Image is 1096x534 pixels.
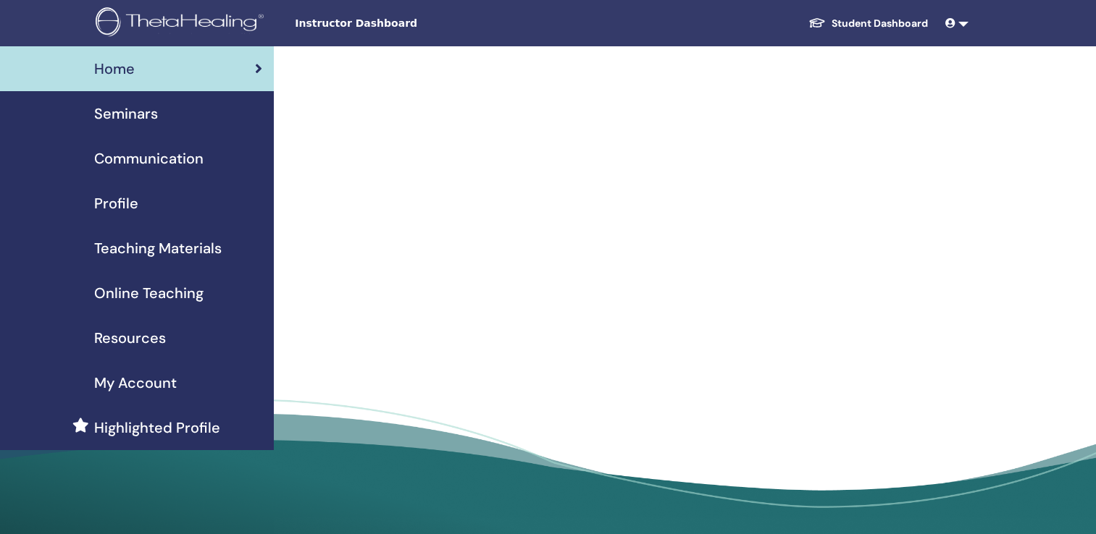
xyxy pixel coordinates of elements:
[96,7,269,40] img: logo.png
[94,58,135,80] span: Home
[94,237,222,259] span: Teaching Materials
[94,282,204,304] span: Online Teaching
[94,103,158,124] span: Seminars
[94,192,138,214] span: Profile
[94,327,166,349] span: Resources
[295,16,512,31] span: Instructor Dashboard
[94,372,177,394] span: My Account
[797,10,940,37] a: Student Dashboard
[94,417,220,438] span: Highlighted Profile
[808,17,826,29] img: graduation-cap-white.svg
[94,148,204,169] span: Communication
